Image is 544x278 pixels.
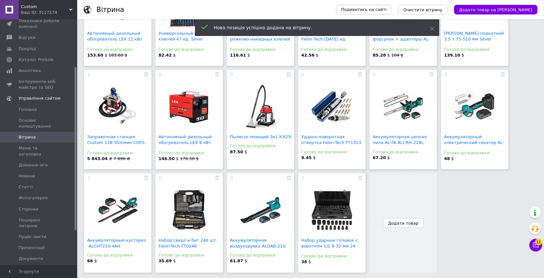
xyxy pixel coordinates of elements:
span: Вітрина [19,134,36,140]
b: 87.50 [230,149,243,154]
img: Автономный дизельный обогреватель LEX 8 кВт 12V/220V LXOH8KW [169,90,209,124]
img: Аккумуляторный кусторез​​​​​​​ ALCHT21V-4AH [97,190,138,230]
a: Автономный дизельный обогреватель LEX 8 кВт 12V/22... [159,134,212,151]
a: Прибрати з вітрини [144,72,148,76]
div: Готово до відправки [159,47,220,52]
div: Готово до відправки [159,253,220,258]
span: 7 896 ₴ [114,156,130,161]
a: Прибрати з вітрини [215,72,220,76]
b: 82.42 [159,53,172,58]
span: Новини [19,173,35,179]
span: Фотогалерея [19,195,48,201]
a: Набор сверл и бит 246 шт. Falon-Tech FT0246 [159,238,217,248]
span: Документи [19,256,43,262]
span: Головна [19,107,37,112]
div: Готово до відправки [301,47,363,52]
a: Профессиональный набор рожково-накидных ключей с т... [230,31,290,47]
div: $ [444,156,505,162]
a: Аккумуляторная цепная пила AL-FA ALCRH-21BL [373,134,427,145]
div: Готово до відправки [87,150,148,156]
button: Додати товар [383,218,424,228]
div: $ [230,52,291,58]
div: $ [373,155,434,161]
img: Ударно-поворотная отвертка Falon-Tech FT1313 [312,91,352,122]
a: Набор ударных головок Falon Tech [DATE] ед FT3512M [301,31,354,47]
a: Прибрати з вітрини [144,175,148,180]
a: Прибрати з вітрини [358,72,363,76]
span: Показники роботи компанії [19,18,60,30]
span: 104 $ [392,53,403,58]
span: ₴ [87,156,114,161]
b: 48 [444,156,450,161]
a: Прибрати з вітрини [358,175,363,180]
span: Статті [19,184,32,190]
b: 85.28 [373,53,386,58]
b: 153.60 [87,53,103,58]
span: Очистити вітрину [403,7,442,12]
img: Заправочная станция Custom 12В 50л/мин CDFS-12V [97,85,138,129]
button: Чат з покупцем11 [530,239,542,252]
div: $ [301,155,363,161]
div: Готово до відправки [373,47,434,52]
div: $ [230,149,291,155]
span: Відгуки [19,35,35,40]
div: Готово до відправки [230,47,291,52]
div: $ [301,259,363,265]
span: Аналітика [19,68,41,74]
div: Готово до відправки [230,253,291,258]
a: Подивитись на сайті [336,5,392,14]
span: Каталог ProSale [19,57,53,63]
div: $ [87,258,148,264]
img: Аккумуляторная воздуходувка ALDAB-21V [240,190,281,230]
button: Додати товар на [PERSON_NAME] [454,5,538,14]
div: Готово до відправки [301,149,363,155]
a: Прибрати з вітрини [429,72,434,76]
b: 66 [87,259,93,264]
span: Покупці [19,46,36,52]
img: Набор ударных головок с воротком 1/2 8-32 мм 24 ед. Falon Tech FT2546 [312,190,352,230]
div: Готово до відправки [373,149,434,155]
img: Аккумуляторная цепная пила AL-FA ALCRH-21BL [383,86,424,127]
span: $ [373,53,392,58]
b: 116.61 [230,53,246,58]
img: Аккумуляторный электрический секатор AL-FA ALCES-21V [455,86,495,127]
span: Прайс-листи [19,234,46,240]
span: Інструменти веб-майстра та SEO [19,79,60,90]
div: Готово до відправки [301,254,363,259]
span: Подивитись на сайті [341,7,387,13]
b: 67.20 [373,155,386,160]
span: Додати товар на [PERSON_NAME] [459,7,532,12]
b: 5 843.04 [87,156,108,161]
a: Универсальный набор ключей 47 ед. Silver S10987 [159,31,207,47]
span: $ [87,53,109,58]
a: Прибрати з вітрини [215,175,220,180]
span: Презентації [19,245,45,251]
a: [PERSON_NAME] подкатной 3.5 т 75-510 мм Silver S10665 [444,31,504,47]
span: Поширені питання [19,217,60,229]
a: Аккумуляторная воздуходувка ALDAB-21V [230,238,286,248]
h1: Вітрина [97,6,124,13]
div: Нова позиція успішно додана на вітрину. [214,24,414,31]
div: Готово до відправки [444,47,505,52]
a: Заправочная станция Custom 12В 50л/мин CDFS-12V [87,134,146,151]
div: $ [230,258,291,264]
img: Пылесос моющий 3в1 K-629 [240,85,281,129]
b: 9.45 [301,155,312,160]
span: 176.50 $ [180,156,199,161]
span: Меню та заголовки [19,145,60,157]
b: 61.87 [230,259,243,264]
b: 35.69 [159,259,172,264]
a: Набор ударных головок с воротком 1/2 8-32 мм 24 ед... [301,238,358,254]
div: Готово до відправки [159,150,220,156]
b: 38 [301,260,307,265]
div: Ваш ID: 3117174 [21,10,77,15]
span: Основні налаштування [19,118,60,129]
b: 139.10 [444,53,460,58]
a: Прибрати з вітрини [501,72,505,76]
a: Автономный дизельный обогреватель LEX 12 кВт 12V/2... [87,31,143,47]
span: Custom [21,4,69,10]
div: $ [444,52,505,58]
a: Аккумуляторный электрический секатор AL-FA ALCES-2... [444,134,504,151]
img: Набор сверл и бит 246 шт. Falon-Tech FT0246 [169,190,209,230]
span: 11 [535,237,542,243]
